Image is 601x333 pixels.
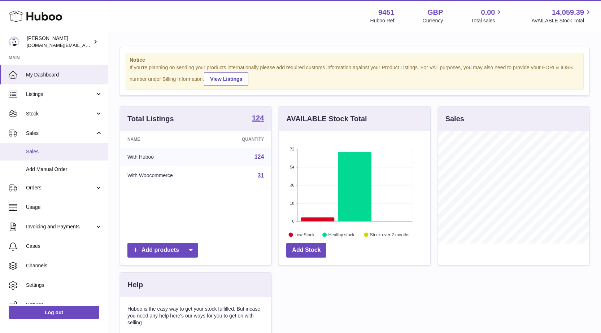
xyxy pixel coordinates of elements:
div: [PERSON_NAME] [27,35,92,49]
a: 0.00 Total sales [471,8,503,24]
img: amir.ch@gmail.com [9,36,19,47]
span: Invoicing and Payments [26,223,95,230]
span: Listings [26,91,95,98]
a: 31 [258,172,264,179]
h3: Total Listings [127,114,174,124]
span: Total sales [471,17,503,24]
span: 14,059.39 [552,8,584,17]
span: [DOMAIN_NAME][EMAIL_ADDRESS][DOMAIN_NAME] [27,42,144,48]
span: Sales [26,130,95,137]
text: Low Stock [295,232,315,237]
text: Healthy stock [328,232,355,237]
h3: Help [127,280,143,290]
a: 14,059.39 AVAILABLE Stock Total [531,8,592,24]
span: My Dashboard [26,71,103,78]
span: Returns [26,301,103,308]
div: Currency [423,17,443,24]
strong: 9451 [378,8,395,17]
text: 54 [290,165,295,169]
th: Quantity [214,131,271,148]
span: Channels [26,262,103,269]
h3: AVAILABLE Stock Total [286,114,367,124]
strong: GBP [427,8,443,17]
h3: Sales [445,114,464,124]
span: Settings [26,282,103,289]
text: 72 [290,147,295,151]
text: 0 [292,219,295,223]
div: If you're planning on sending your products internationally please add required customs informati... [130,64,580,86]
span: AVAILABLE Stock Total [531,17,592,24]
span: Usage [26,204,103,211]
div: Huboo Ref [370,17,395,24]
span: Stock [26,110,95,117]
a: Add products [127,243,198,258]
text: 36 [290,183,295,187]
a: 124 [252,114,264,123]
a: 124 [254,154,264,160]
text: Stock over 2 months [370,232,409,237]
text: 18 [290,201,295,205]
a: Log out [9,306,99,319]
td: With Woocommerce [120,166,214,185]
th: Name [120,131,214,148]
a: View Listings [204,72,248,86]
span: Sales [26,148,103,155]
p: Huboo is the easy way to get your stock fulfilled. But incase you need any help here's our ways f... [127,306,264,326]
strong: Notice [130,57,580,63]
span: Orders [26,184,95,191]
span: 0.00 [481,8,495,17]
td: With Huboo [120,148,214,166]
span: Cases [26,243,103,250]
span: Add Manual Order [26,166,103,173]
a: Add Stock [286,243,326,258]
strong: 124 [252,114,264,122]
